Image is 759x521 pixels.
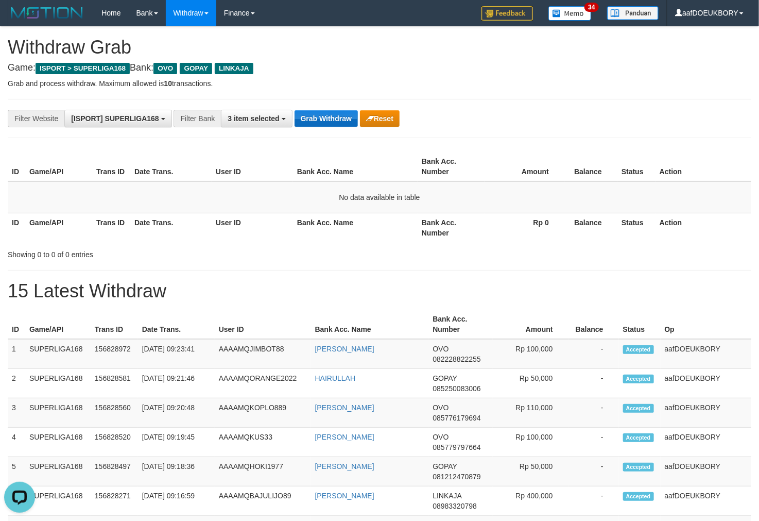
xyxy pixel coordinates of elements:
td: [DATE] 09:20:48 [138,398,215,428]
a: HAIRULLAH [315,374,356,382]
td: AAAAMQKUS33 [215,428,311,457]
td: SUPERLIGA168 [25,428,91,457]
td: 156828497 [91,457,138,486]
th: ID [8,152,25,181]
td: aafDOEUKBORY [661,457,751,486]
td: - [568,486,619,516]
img: MOTION_logo.png [8,5,86,21]
span: Copy 085776179694 to clipboard [433,414,480,422]
span: LINKAJA [215,63,253,74]
a: [PERSON_NAME] [315,404,374,412]
th: Trans ID [91,310,138,339]
td: 156828581 [91,369,138,398]
th: Bank Acc. Number [418,152,485,181]
span: Accepted [623,345,654,354]
td: AAAAMQBAJULIJO89 [215,486,311,516]
td: Rp 400,000 [493,486,568,516]
img: panduan.png [607,6,659,20]
button: Open LiveChat chat widget [4,4,35,35]
span: [ISPORT] SUPERLIGA168 [71,114,159,123]
td: 3 [8,398,25,428]
th: Bank Acc. Name [293,152,418,181]
td: - [568,457,619,486]
span: Accepted [623,404,654,413]
span: Copy 085250083006 to clipboard [433,384,480,393]
th: Game/API [25,152,92,181]
td: Rp 100,000 [493,339,568,369]
img: Button%20Memo.svg [548,6,592,21]
td: AAAAMQKOPLO889 [215,398,311,428]
th: Rp 0 [485,213,564,242]
td: Rp 50,000 [493,457,568,486]
span: GOPAY [433,462,457,470]
strong: 10 [164,79,172,88]
th: User ID [212,213,293,242]
td: 156828271 [91,486,138,516]
td: AAAAMQJIMBOT88 [215,339,311,369]
th: Status [619,310,661,339]
td: SUPERLIGA168 [25,369,91,398]
th: ID [8,310,25,339]
th: Status [617,152,655,181]
span: LINKAJA [433,492,461,500]
span: Copy 082228822255 to clipboard [433,355,480,363]
th: Bank Acc. Name [311,310,429,339]
span: Copy 085779797664 to clipboard [433,443,480,451]
div: Filter Bank [174,110,221,127]
td: Rp 100,000 [493,428,568,457]
th: Amount [493,310,568,339]
span: 3 item selected [228,114,279,123]
th: Date Trans. [130,213,212,242]
td: [DATE] 09:23:41 [138,339,215,369]
th: User ID [215,310,311,339]
span: Accepted [623,433,654,442]
th: Trans ID [92,152,130,181]
td: 156828520 [91,428,138,457]
span: OVO [433,433,449,441]
span: GOPAY [180,63,212,74]
th: Bank Acc. Number [428,310,493,339]
span: OVO [433,404,449,412]
th: Date Trans. [138,310,215,339]
td: 2 [8,369,25,398]
span: OVO [433,345,449,353]
button: 3 item selected [221,110,292,127]
td: [DATE] 09:18:36 [138,457,215,486]
th: Balance [564,213,617,242]
th: Bank Acc. Name [293,213,418,242]
div: Filter Website [8,110,64,127]
td: SUPERLIGA168 [25,398,91,428]
td: SUPERLIGA168 [25,339,91,369]
button: [ISPORT] SUPERLIGA168 [64,110,171,127]
span: OVO [153,63,177,74]
th: Trans ID [92,213,130,242]
td: AAAAMQHOKI1977 [215,457,311,486]
th: Action [655,213,751,242]
td: 1 [8,339,25,369]
td: - [568,339,619,369]
img: Feedback.jpg [481,6,533,21]
td: aafDOEUKBORY [661,486,751,516]
th: Date Trans. [130,152,212,181]
span: Copy 081212470879 to clipboard [433,473,480,481]
td: 5 [8,457,25,486]
a: [PERSON_NAME] [315,462,374,470]
h1: Withdraw Grab [8,37,751,58]
span: ISPORT > SUPERLIGA168 [36,63,130,74]
td: aafDOEUKBORY [661,398,751,428]
td: aafDOEUKBORY [661,428,751,457]
button: Grab Withdraw [295,110,358,127]
td: SUPERLIGA168 [25,486,91,516]
th: User ID [212,152,293,181]
th: Amount [485,152,564,181]
button: Reset [360,110,400,127]
th: Status [617,213,655,242]
div: Showing 0 to 0 of 0 entries [8,245,308,260]
h4: Game: Bank: [8,63,751,73]
td: 156828560 [91,398,138,428]
th: Game/API [25,213,92,242]
th: ID [8,213,25,242]
span: Accepted [623,492,654,501]
a: [PERSON_NAME] [315,345,374,353]
th: Bank Acc. Number [418,213,485,242]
